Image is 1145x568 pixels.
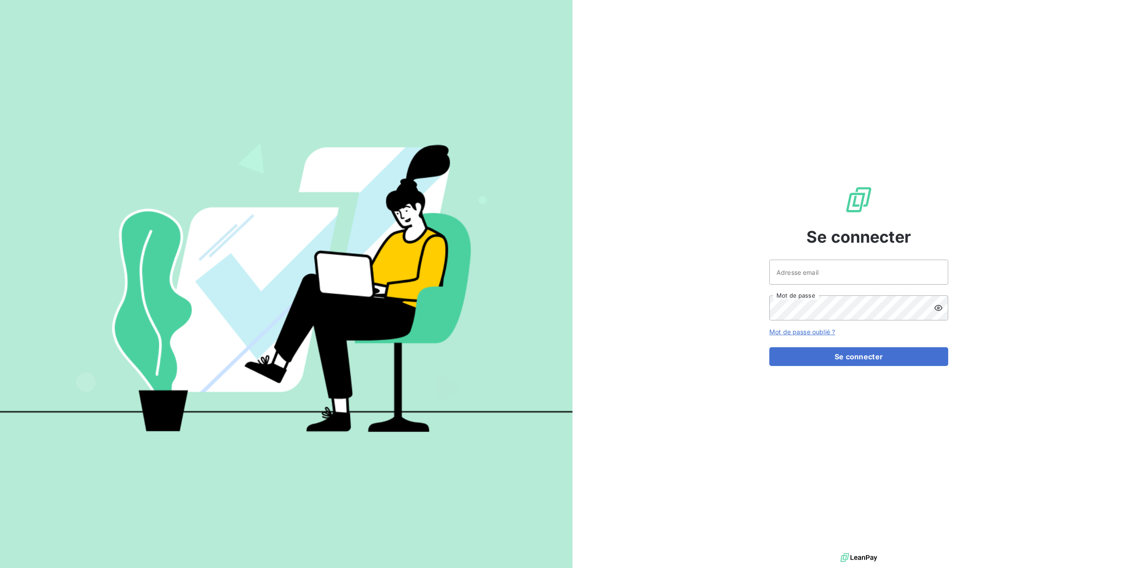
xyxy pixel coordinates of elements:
[769,328,835,336] a: Mot de passe oublié ?
[769,260,948,285] input: placeholder
[769,347,948,366] button: Se connecter
[806,225,911,249] span: Se connecter
[840,551,877,564] img: logo
[844,185,873,214] img: Logo LeanPay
